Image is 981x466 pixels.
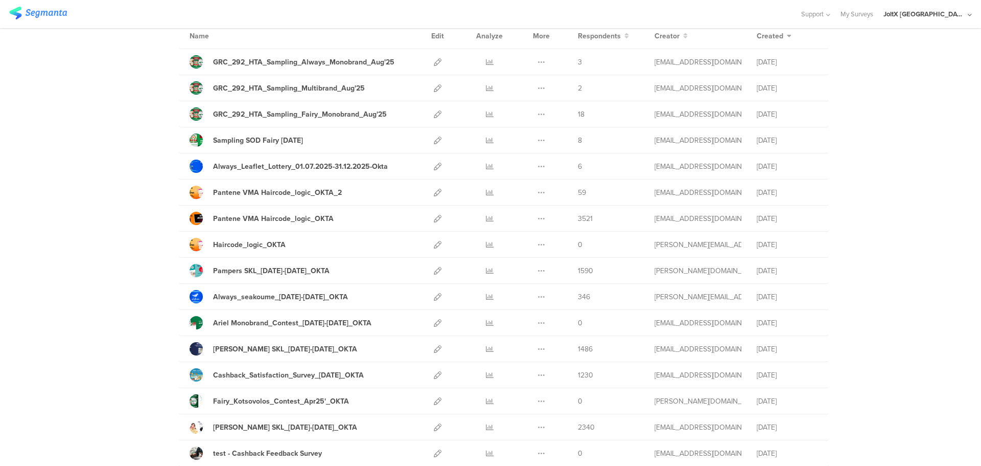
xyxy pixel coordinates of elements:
[757,187,818,198] div: [DATE]
[213,213,334,224] div: Pantene VMA Haircode_logic_OKTA
[213,239,286,250] div: Haircode_logic_OKTA
[190,238,286,251] a: Haircode_logic_OKTA
[655,265,741,276] div: skora.es@pg.com
[213,292,348,302] div: Always_seakoume_03May25-30June25_OKTA
[655,83,741,94] div: gheorghe.a.4@pg.com
[474,23,505,49] div: Analyze
[655,396,741,407] div: skora.es@pg.com
[578,448,582,459] span: 0
[655,422,741,433] div: baroutis.db@pg.com
[578,239,582,250] span: 0
[578,31,629,41] button: Respondents
[578,422,595,433] span: 2340
[190,316,371,329] a: Ariel Monobrand_Contest_[DATE]-[DATE]_OKTA
[578,57,582,68] span: 3
[578,318,582,328] span: 0
[213,422,357,433] div: Lenor SKL_24April25-07May25_OKTA
[530,23,552,49] div: More
[655,187,741,198] div: baroutis.db@pg.com
[757,239,818,250] div: [DATE]
[190,368,364,382] a: Cashback_Satisfaction_Survey_[DATE]_OKTA
[578,187,586,198] span: 59
[190,107,387,121] a: GRC_292_HTA_Sampling_Fairy_Monobrand_Aug'25
[213,135,303,146] div: Sampling SOD Fairy Aug'25
[757,213,818,224] div: [DATE]
[190,394,349,408] a: Fairy_Kotsovolos_Contest_Apr25'_OKTA
[190,447,322,460] a: test - Cashback Feedback Survey
[190,31,251,41] div: Name
[213,161,388,172] div: Always_Leaflet_Lottery_01.07.2025-31.12.2025-Okta
[9,7,67,19] img: segmanta logo
[655,31,688,41] button: Creator
[213,448,322,459] div: test - Cashback Feedback Survey
[655,370,741,381] div: baroutis.db@pg.com
[757,161,818,172] div: [DATE]
[757,292,818,302] div: [DATE]
[213,318,371,328] div: Ariel Monobrand_Contest_01May25-31May25_OKTA
[578,135,582,146] span: 8
[655,161,741,172] div: betbeder.mb@pg.com
[757,31,783,41] span: Created
[213,396,349,407] div: Fairy_Kotsovolos_Contest_Apr25'_OKTA
[757,344,818,354] div: [DATE]
[190,342,357,356] a: [PERSON_NAME] SKL_[DATE]-[DATE]_OKTA
[213,370,364,381] div: Cashback_Satisfaction_Survey_07April25_OKTA
[213,344,357,354] div: Gillette SKL_24April25-07May25_OKTA
[757,31,791,41] button: Created
[213,57,394,68] div: GRC_292_HTA_Sampling_Always_Monobrand_Aug'25
[578,265,593,276] span: 1590
[757,57,818,68] div: [DATE]
[757,396,818,407] div: [DATE]
[578,83,582,94] span: 2
[578,161,582,172] span: 6
[578,344,593,354] span: 1486
[190,55,394,69] a: GRC_292_HTA_Sampling_Always_Monobrand_Aug'25
[655,135,741,146] div: gheorghe.a.4@pg.com
[883,9,965,19] div: JoltX [GEOGRAPHIC_DATA]
[655,344,741,354] div: baroutis.db@pg.com
[757,318,818,328] div: [DATE]
[757,265,818,276] div: [DATE]
[655,109,741,120] div: gheorghe.a.4@pg.com
[578,292,590,302] span: 346
[213,187,342,198] div: Pantene VMA Haircode_logic_OKTA_2
[757,135,818,146] div: [DATE]
[655,213,741,224] div: baroutis.db@pg.com
[655,292,741,302] div: arvanitis.a@pg.com
[190,134,303,147] a: Sampling SOD Fairy [DATE]
[655,318,741,328] div: baroutis.db@pg.com
[190,420,357,434] a: [PERSON_NAME] SKL_[DATE]-[DATE]_OKTA
[757,370,818,381] div: [DATE]
[757,448,818,459] div: [DATE]
[190,81,365,95] a: GRC_292_HTA_Sampling_Multibrand_Aug'25
[757,83,818,94] div: [DATE]
[213,109,387,120] div: GRC_292_HTA_Sampling_Fairy_Monobrand_Aug'25
[190,264,330,277] a: Pampers SKL_[DATE]-[DATE]_OKTA
[757,109,818,120] div: [DATE]
[578,109,585,120] span: 18
[655,239,741,250] div: arvanitis.a@pg.com
[757,422,818,433] div: [DATE]
[578,396,582,407] span: 0
[213,83,365,94] div: GRC_292_HTA_Sampling_Multibrand_Aug'25
[655,57,741,68] div: gheorghe.a.4@pg.com
[190,212,334,225] a: Pantene VMA Haircode_logic_OKTA
[190,290,348,303] a: Always_seakoume_[DATE]-[DATE]_OKTA
[190,160,388,173] a: Always_Leaflet_Lottery_01.07.2025-31.12.2025-Okta
[578,31,621,41] span: Respondents
[213,265,330,276] div: Pampers SKL_8May25-21May25_OKTA
[801,9,824,19] span: Support
[578,213,593,224] span: 3521
[427,23,449,49] div: Edit
[190,186,342,199] a: Pantene VMA Haircode_logic_OKTA_2
[578,370,593,381] span: 1230
[655,31,680,41] span: Creator
[655,448,741,459] div: baroutis.db@pg.com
